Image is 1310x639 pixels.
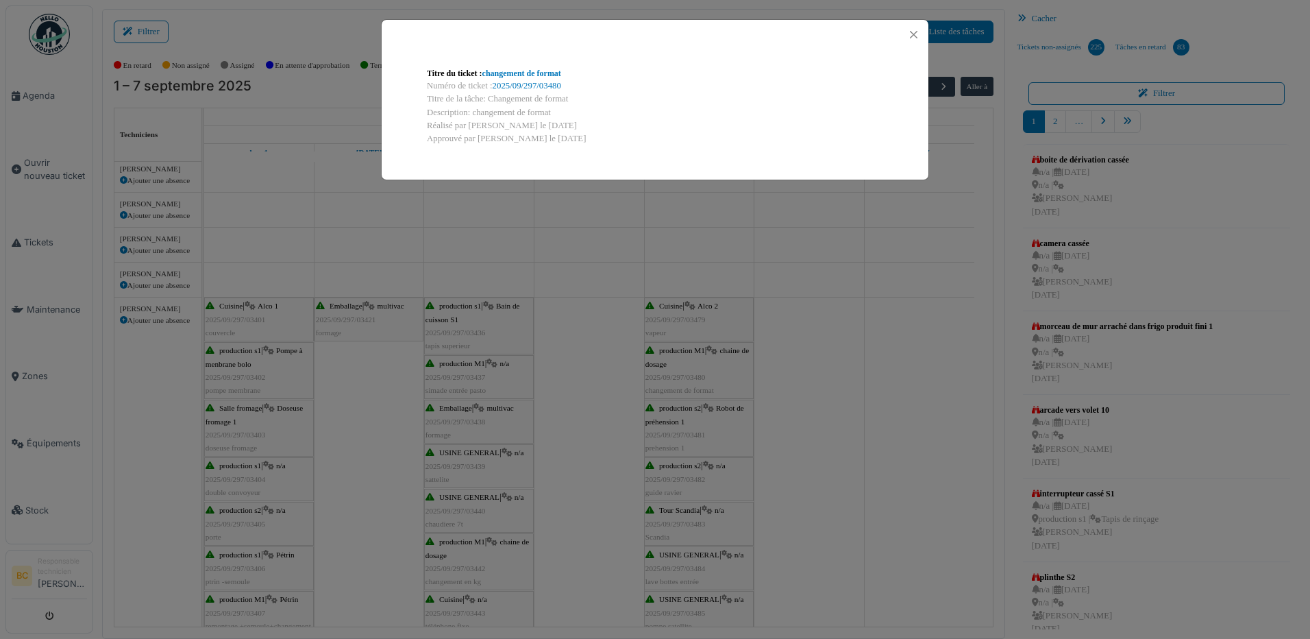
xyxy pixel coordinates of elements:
div: Titre du ticket : [427,67,883,80]
div: Titre de la tâche: Changement de format [427,93,883,106]
div: Réalisé par [PERSON_NAME] le [DATE] [427,119,883,132]
a: 2025/09/297/03480 [493,81,561,91]
div: Numéro de ticket : [427,80,883,93]
button: Close [904,25,923,44]
a: changement de format [482,69,561,78]
div: Approuvé par [PERSON_NAME] le [DATE] [427,132,883,145]
div: Description: changement de format [427,106,883,119]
